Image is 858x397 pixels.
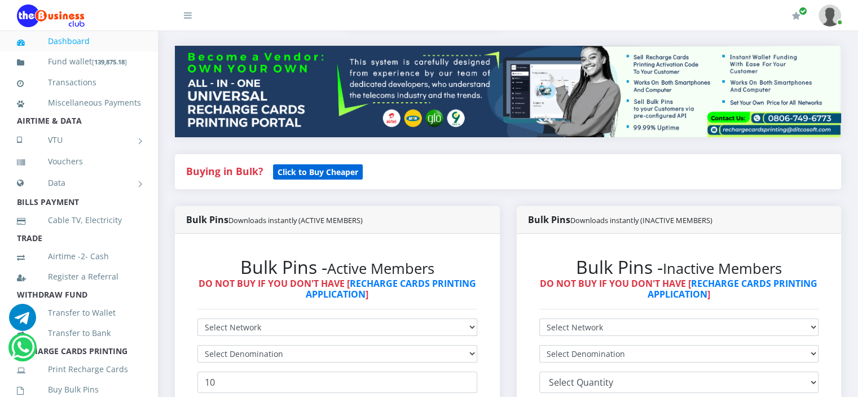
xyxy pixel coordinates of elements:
span: Renew/Upgrade Subscription [799,7,807,15]
small: Downloads instantly (INACTIVE MEMBERS) [570,215,712,225]
strong: Bulk Pins [186,213,363,226]
strong: DO NOT BUY IF YOU DON'T HAVE [ ] [199,277,476,300]
small: Downloads instantly (ACTIVE MEMBERS) [228,215,363,225]
img: Logo [17,5,85,27]
h2: Bulk Pins - [197,256,477,278]
h2: Bulk Pins - [539,256,819,278]
a: Print Recharge Cards [17,356,141,382]
a: RECHARGE CARDS PRINTING APPLICATION [648,277,818,300]
a: Vouchers [17,149,141,174]
a: Transactions [17,69,141,95]
a: Click to Buy Cheaper [273,164,363,178]
small: Inactive Members [663,259,782,278]
strong: DO NOT BUY IF YOU DON'T HAVE [ ] [540,277,817,300]
b: 139,875.18 [94,58,125,66]
small: [ ] [92,58,127,66]
b: Click to Buy Cheaper [278,167,358,177]
a: Chat for support [11,342,34,361]
small: Active Members [327,259,434,278]
a: Cable TV, Electricity [17,207,141,233]
a: Data [17,169,141,197]
i: Renew/Upgrade Subscription [792,11,800,20]
a: RECHARGE CARDS PRINTING APPLICATION [306,277,476,300]
a: Chat for support [9,312,36,331]
input: Enter Quantity [197,372,477,393]
strong: Buying in Bulk? [186,164,263,178]
a: Register a Referral [17,264,141,290]
a: Transfer to Wallet [17,300,141,326]
a: Dashboard [17,28,141,54]
a: VTU [17,126,141,154]
a: Miscellaneous Payments [17,90,141,116]
a: Airtime -2- Cash [17,243,141,269]
img: multitenant_rcp.png [175,46,841,137]
a: Transfer to Bank [17,320,141,346]
a: Fund wallet[139,875.18] [17,49,141,75]
strong: Bulk Pins [528,213,712,226]
img: User [819,5,841,27]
